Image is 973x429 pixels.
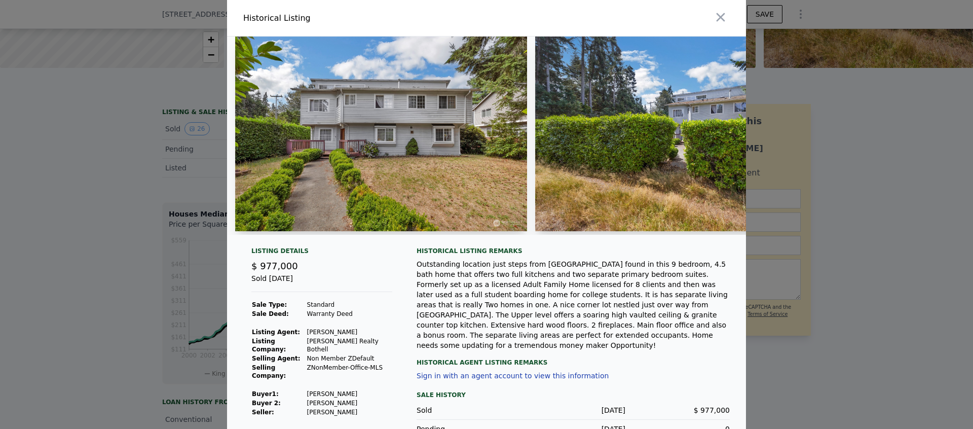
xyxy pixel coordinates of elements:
[252,400,281,407] strong: Buyer 2:
[417,247,730,255] div: Historical Listing remarks
[307,337,392,354] td: [PERSON_NAME] Realty Bothell
[535,37,827,231] img: Property Img
[251,247,392,259] div: Listing Details
[417,405,521,415] div: Sold
[252,301,287,308] strong: Sale Type:
[521,405,625,415] div: [DATE]
[417,372,609,380] button: Sign in with an agent account to view this information
[307,408,392,417] td: [PERSON_NAME]
[252,310,289,317] strong: Sale Deed:
[417,350,730,367] div: Historical Agent Listing Remarks
[307,328,392,337] td: [PERSON_NAME]
[307,363,392,380] td: ZNonMember-Office-MLS
[251,261,298,271] span: $ 977,000
[307,309,392,318] td: Warranty Deed
[235,37,527,231] img: Property Img
[252,355,301,362] strong: Selling Agent:
[307,389,392,399] td: [PERSON_NAME]
[694,406,730,414] span: $ 977,000
[307,399,392,408] td: [PERSON_NAME]
[252,329,300,336] strong: Listing Agent:
[252,390,279,398] strong: Buyer 1 :
[417,389,730,401] div: Sale History
[251,273,392,292] div: Sold [DATE]
[252,364,286,379] strong: Selling Company:
[243,12,482,24] div: Historical Listing
[307,300,392,309] td: Standard
[252,338,286,353] strong: Listing Company:
[252,409,274,416] strong: Seller :
[417,259,730,350] div: Outstanding location just steps from [GEOGRAPHIC_DATA] found in this 9 bedroom, 4.5 bath home tha...
[307,354,392,363] td: Non Member ZDefault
